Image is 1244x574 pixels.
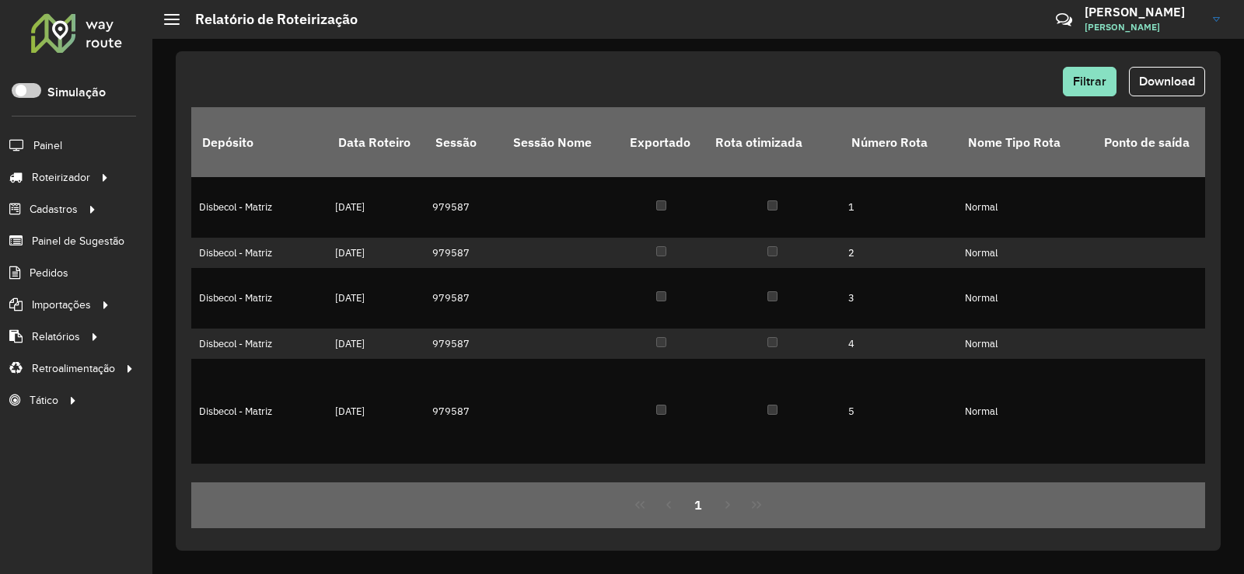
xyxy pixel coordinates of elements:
td: 4 [840,329,957,359]
span: Relatórios [32,329,80,345]
td: Normal [957,329,1093,359]
th: Sessão [425,107,502,177]
th: Data Roteiro [327,107,425,177]
a: Contato Rápido [1047,3,1081,37]
h3: [PERSON_NAME] [1085,5,1201,19]
span: Painel de Sugestão [32,233,124,249]
span: Pedidos [30,265,68,281]
td: [DATE] [327,238,425,268]
span: Retroalimentação [32,360,115,377]
th: Exportado [619,107,704,177]
td: 3 [840,268,957,329]
button: Download [1129,67,1205,96]
td: 979587 [425,238,502,268]
th: Nome Tipo Rota [957,107,1093,177]
td: 5 [840,359,957,464]
button: Filtrar [1063,67,1116,96]
th: Rota otimizada [704,107,840,177]
span: Cadastros [30,201,78,217]
span: Download [1139,75,1195,88]
td: Disbecol - Matriz [191,177,327,238]
td: 1 [840,177,957,238]
td: 979587 [425,359,502,464]
label: Simulação [47,83,106,102]
span: Filtrar [1073,75,1106,88]
td: Normal [957,464,1093,524]
td: 979587 [425,464,502,524]
td: 979587 [425,329,502,359]
td: [DATE] [327,329,425,359]
td: Disbecol - Matriz [191,329,327,359]
th: Ponto de saída [1093,107,1229,177]
h2: Relatório de Roteirização [180,11,358,28]
td: 979587 [425,177,502,238]
td: Disbecol - Matriz [191,464,327,524]
td: 6 [840,464,957,524]
span: Importações [32,297,91,313]
span: Painel [33,137,62,154]
td: Normal [957,238,1093,268]
td: Disbecol - Matriz [191,359,327,464]
th: Número Rota [840,107,957,177]
td: 979587 [425,268,502,329]
th: Sessão Nome [502,107,619,177]
td: Normal [957,177,1093,238]
span: [PERSON_NAME] [1085,20,1201,34]
span: Roteirizador [32,169,90,186]
td: [DATE] [327,464,425,524]
td: Normal [957,359,1093,464]
td: [DATE] [327,359,425,464]
td: [DATE] [327,177,425,238]
td: [DATE] [327,268,425,329]
td: Disbecol - Matriz [191,238,327,268]
td: 2 [840,238,957,268]
th: Depósito [191,107,327,177]
td: Disbecol - Matriz [191,268,327,329]
span: Tático [30,392,58,409]
td: Normal [957,268,1093,329]
button: 1 [683,490,713,520]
